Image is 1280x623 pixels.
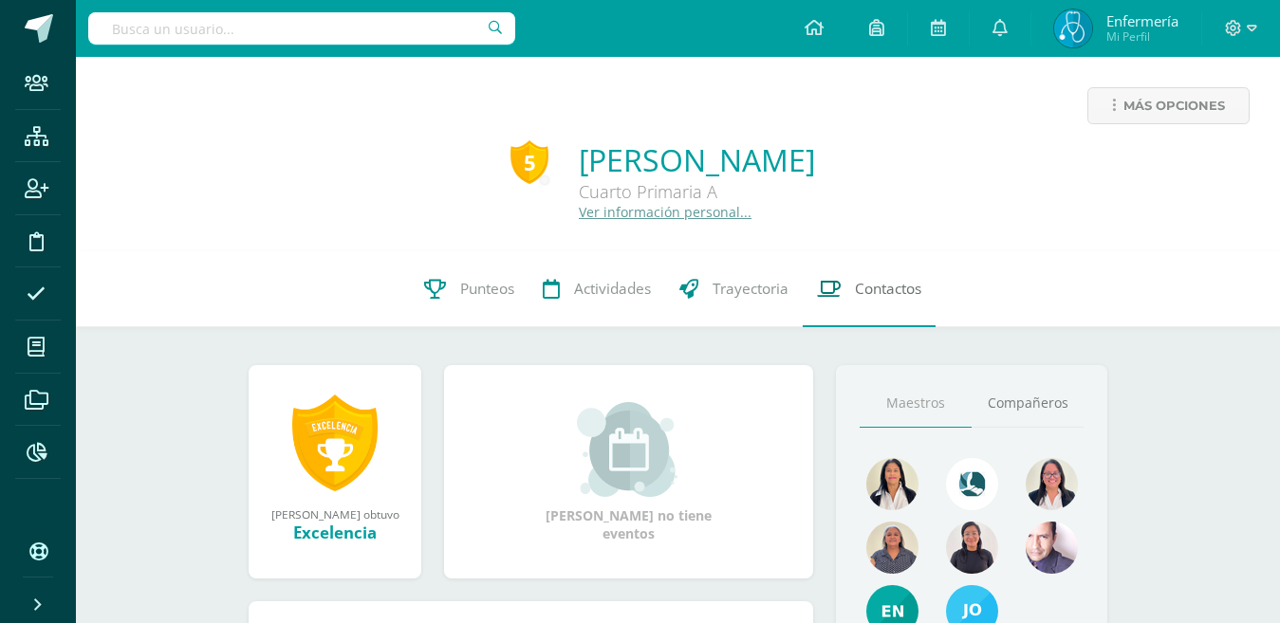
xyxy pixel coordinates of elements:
[460,279,514,299] span: Punteos
[579,139,815,180] a: [PERSON_NAME]
[268,506,402,522] div: [PERSON_NAME] obtuvo
[577,402,680,497] img: event_small.png
[860,379,972,428] a: Maestros
[88,12,515,45] input: Busca un usuario...
[1123,88,1225,123] span: Más opciones
[268,522,402,543] div: Excelencia
[510,140,548,184] div: 5
[1054,9,1092,47] img: aa4f30ea005d28cfb9f9341ec9462115.png
[1026,522,1078,574] img: a8e8556f48ef469a8de4653df9219ae6.png
[1026,458,1078,510] img: 408a551ef2c74b912fbe9346b0557d9b.png
[574,279,651,299] span: Actividades
[579,203,751,221] a: Ver información personal...
[713,279,788,299] span: Trayectoria
[1106,11,1178,30] span: Enfermería
[529,251,665,327] a: Actividades
[866,458,918,510] img: e66f3d6146cb37567fb870b6f40b2321.png
[1106,28,1178,45] span: Mi Perfil
[1087,87,1250,124] a: Más opciones
[665,251,803,327] a: Trayectoria
[534,402,724,542] div: [PERSON_NAME] no tiene eventos
[579,180,815,203] div: Cuarto Primaria A
[972,379,1084,428] a: Compañeros
[855,279,921,299] span: Contactos
[410,251,529,327] a: Punteos
[803,251,936,327] a: Contactos
[866,522,918,574] img: 8f3bf19539481b212b8ab3c0cdc72ac6.png
[946,522,998,574] img: 041e67bb1815648f1c28e9f895bf2be1.png
[946,458,998,510] img: 65b55282dbac2c548819b924e32a67eb.png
